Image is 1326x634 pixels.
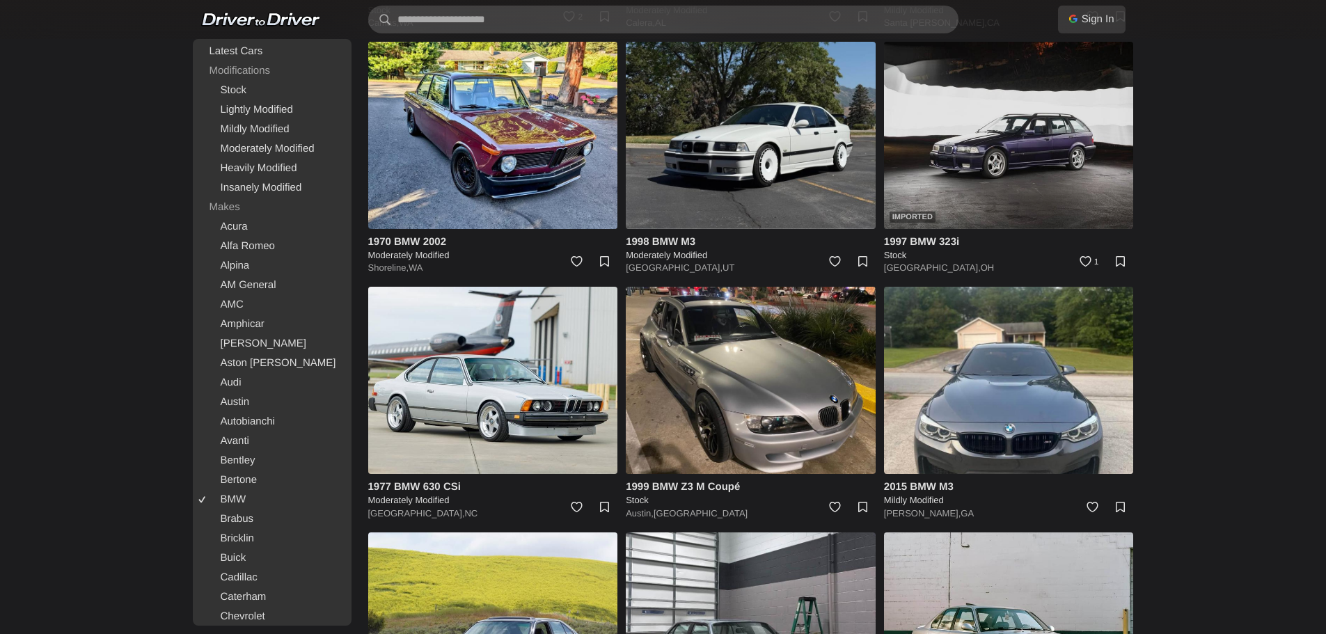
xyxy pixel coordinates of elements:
h5: Mildly Modified [884,494,1134,507]
a: Austin [196,393,349,412]
a: Chevrolet [196,607,349,626]
a: Caterham [196,587,349,607]
div: Modifications [196,61,349,81]
a: 1977 BMW 630 CSi Moderately Modified [368,480,618,507]
a: Acura [196,217,349,237]
img: 1970 BMW 2002 for sale [368,42,618,229]
a: 2015 BMW M3 Mildly Modified [884,480,1134,507]
h4: 1970 BMW 2002 [368,235,618,249]
a: GA [961,508,974,518]
a: [PERSON_NAME], [884,508,961,518]
a: Bertone [196,470,349,490]
a: Alfa Romeo [196,237,349,256]
a: Avanti [196,431,349,451]
a: Imported [884,42,1134,229]
h5: Moderately Modified [626,249,876,262]
h4: 1997 BMW 323i [884,235,1134,249]
h4: 1998 BMW M3 [626,235,876,249]
a: [GEOGRAPHIC_DATA] [654,508,748,518]
h5: Stock [626,494,876,507]
a: Autobianchi [196,412,349,431]
a: 1997 BMW 323i Stock [884,235,1134,262]
div: Imported [890,212,936,223]
a: Amphicar [196,315,349,334]
a: Audi [196,373,349,393]
a: Bricklin [196,529,349,548]
a: 1 [1072,249,1103,280]
a: Latest Cars [196,42,349,61]
a: 1970 BMW 2002 Moderately Modified [368,235,618,262]
div: Makes [196,198,349,217]
h5: Moderately Modified [368,249,618,262]
img: 1999 BMW Z3 M Coupé for sale [626,287,876,474]
a: Heavily Modified [196,159,349,178]
a: UT [723,262,734,273]
h5: Moderately Modified [368,494,618,507]
img: 2015 BMW M3 for sale [884,287,1134,474]
a: [PERSON_NAME] [196,334,349,354]
a: BMW [196,490,349,509]
a: NC [464,508,477,518]
img: 1998 BMW M3 for sale [626,42,876,229]
h4: 1999 BMW Z3 M Coupé [626,480,876,494]
a: Alpina [196,256,349,276]
h4: 1977 BMW 630 CSi [368,480,618,494]
a: [GEOGRAPHIC_DATA], [626,262,723,273]
a: Lightly Modified [196,100,349,120]
a: AMC [196,295,349,315]
a: Insanely Modified [196,178,349,198]
h4: 2015 BMW M3 [884,480,1134,494]
a: [GEOGRAPHIC_DATA], [368,508,465,518]
a: OH [981,262,995,273]
a: Buick [196,548,349,568]
a: Austin, [626,508,654,518]
a: Stock [196,81,349,100]
a: Shoreline, [368,262,409,273]
a: [GEOGRAPHIC_DATA], [884,262,981,273]
a: Bentley [196,451,349,470]
img: 1977 BMW 630 CSi for sale [368,287,618,474]
a: Moderately Modified [196,139,349,159]
a: WA [409,262,423,273]
h5: Stock [884,249,1134,262]
img: 1997 BMW 323i for sale [884,42,1134,229]
a: Aston [PERSON_NAME] [196,354,349,373]
a: Brabus [196,509,349,529]
a: 1999 BMW Z3 M Coupé Stock [626,480,876,507]
a: 1998 BMW M3 Moderately Modified [626,235,876,262]
a: Cadillac [196,568,349,587]
a: AM General [196,276,349,295]
a: Sign In [1058,6,1126,33]
a: Mildly Modified [196,120,349,139]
